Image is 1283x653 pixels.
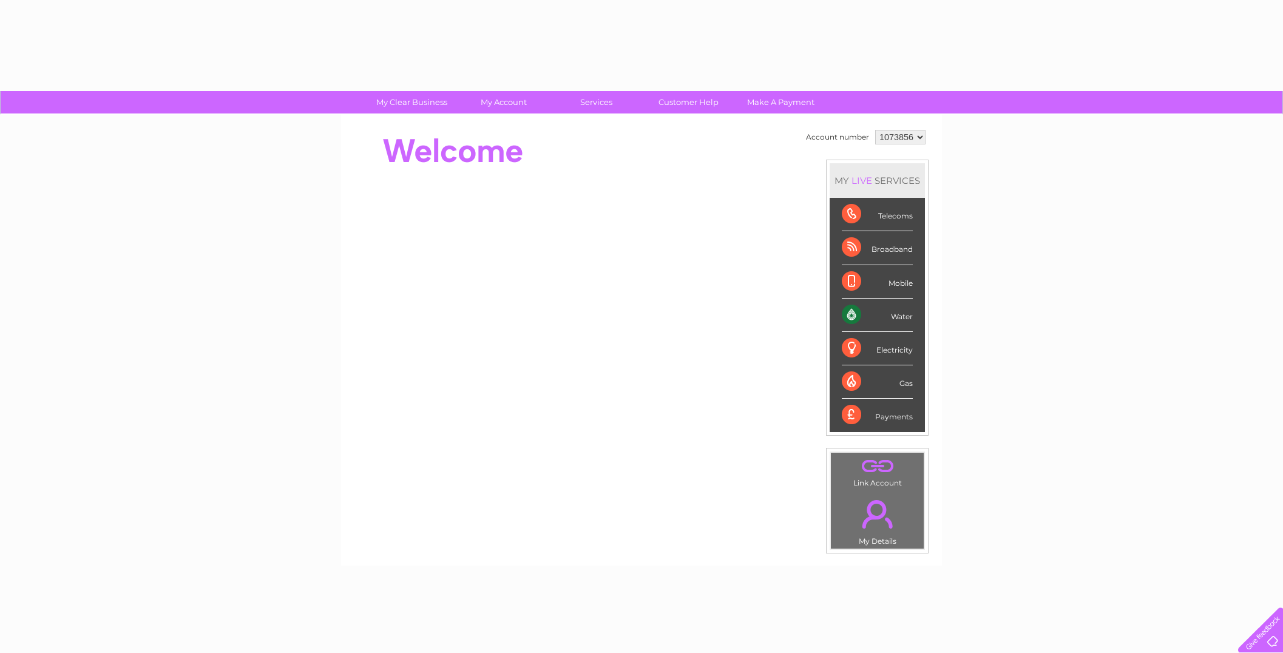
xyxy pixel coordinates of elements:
div: Water [842,299,913,332]
div: MY SERVICES [830,163,925,198]
a: My Clear Business [362,91,462,113]
a: Customer Help [638,91,739,113]
div: Telecoms [842,198,913,231]
a: Make A Payment [731,91,831,113]
div: Electricity [842,332,913,365]
td: My Details [830,490,924,549]
a: Services [546,91,646,113]
td: Account number [803,127,872,147]
a: . [834,456,921,477]
td: Link Account [830,452,924,490]
div: Broadband [842,231,913,265]
div: Payments [842,399,913,431]
div: Mobile [842,265,913,299]
div: LIVE [849,175,875,186]
a: . [834,493,921,535]
div: Gas [842,365,913,399]
a: My Account [454,91,554,113]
